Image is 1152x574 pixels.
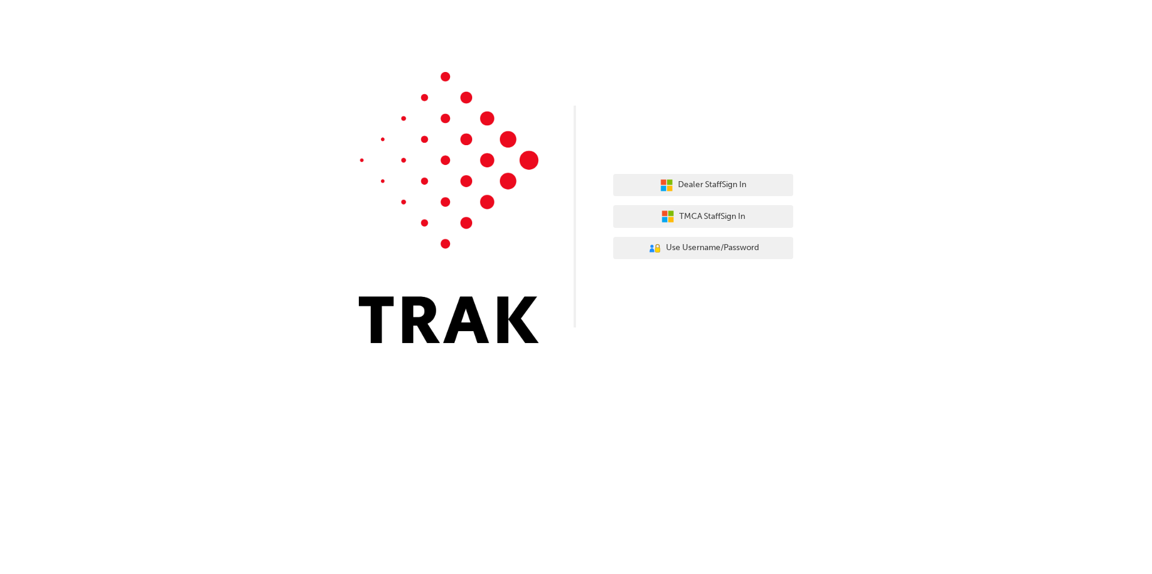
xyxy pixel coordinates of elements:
span: Use Username/Password [666,241,759,255]
span: Dealer Staff Sign In [678,178,746,192]
button: Use Username/Password [613,237,793,260]
button: Dealer StaffSign In [613,174,793,197]
button: TMCA StaffSign In [613,205,793,228]
img: Trak [359,72,539,343]
span: TMCA Staff Sign In [679,210,745,224]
